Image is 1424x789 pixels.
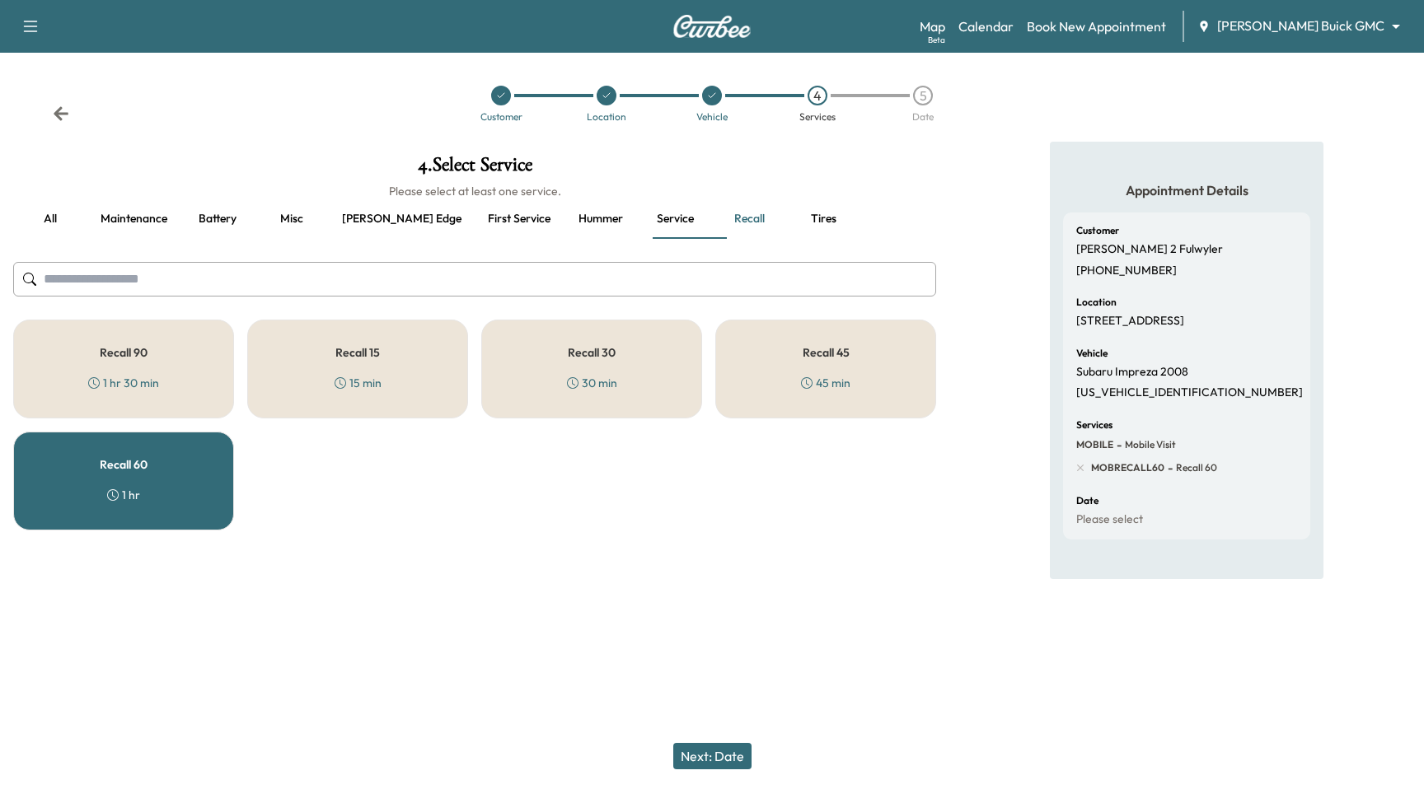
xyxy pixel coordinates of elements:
[1076,348,1108,358] h6: Vehicle
[107,487,140,503] div: 1 hr
[53,105,69,122] div: Back
[335,375,382,391] div: 15 min
[801,375,850,391] div: 45 min
[567,375,617,391] div: 30 min
[1076,297,1117,307] h6: Location
[1076,438,1113,451] span: MOBILE
[335,347,380,358] h5: Recall 15
[1076,385,1303,400] p: [US_VEHICLE_IDENTIFICATION_NUMBER]
[480,112,522,122] div: Customer
[1063,181,1310,199] h5: Appointment Details
[696,112,728,122] div: Vehicle
[1113,437,1122,453] span: -
[568,347,616,358] h5: Recall 30
[13,199,936,239] div: basic tabs example
[100,347,148,358] h5: Recall 90
[587,112,626,122] div: Location
[803,347,850,358] h5: Recall 45
[808,86,827,105] div: 4
[564,199,638,239] button: Hummer
[920,16,945,36] a: MapBeta
[1076,226,1119,236] h6: Customer
[958,16,1014,36] a: Calendar
[912,112,934,122] div: Date
[13,155,936,183] h1: 4 . Select Service
[1091,461,1164,474] span: MOBRECALL60
[1164,460,1173,476] span: -
[88,375,159,391] div: 1 hr 30 min
[329,199,475,239] button: [PERSON_NAME] edge
[1217,16,1384,35] span: [PERSON_NAME] Buick GMC
[1076,314,1184,329] p: [STREET_ADDRESS]
[712,199,786,239] button: Recall
[1027,16,1166,36] a: Book New Appointment
[1076,264,1177,278] p: [PHONE_NUMBER]
[1076,242,1223,257] p: [PERSON_NAME] 2 Fulwyler
[913,86,933,105] div: 5
[1076,420,1112,430] h6: Services
[786,199,860,239] button: Tires
[638,199,712,239] button: Service
[928,34,945,46] div: Beta
[13,183,936,199] h6: Please select at least one service.
[180,199,255,239] button: Battery
[673,743,752,769] button: Next: Date
[1076,496,1098,506] h6: Date
[1122,438,1176,451] span: Mobile Visit
[672,15,752,38] img: Curbee Logo
[100,459,148,470] h5: Recall 60
[1076,365,1188,380] p: Subaru Impreza 2008
[255,199,329,239] button: Misc
[475,199,564,239] button: First service
[87,199,180,239] button: Maintenance
[1173,461,1217,474] span: Recall 60
[13,199,87,239] button: all
[1076,512,1143,527] p: Please select
[799,112,836,122] div: Services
